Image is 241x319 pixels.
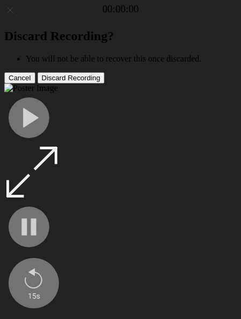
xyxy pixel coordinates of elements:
h2: Discard Recording? [4,29,237,43]
img: Poster Image [4,83,58,93]
li: You will not be able to recover this once discarded. [26,54,237,64]
button: Discard Recording [37,72,105,83]
button: Cancel [4,72,35,83]
a: 00:00:00 [102,3,139,15]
